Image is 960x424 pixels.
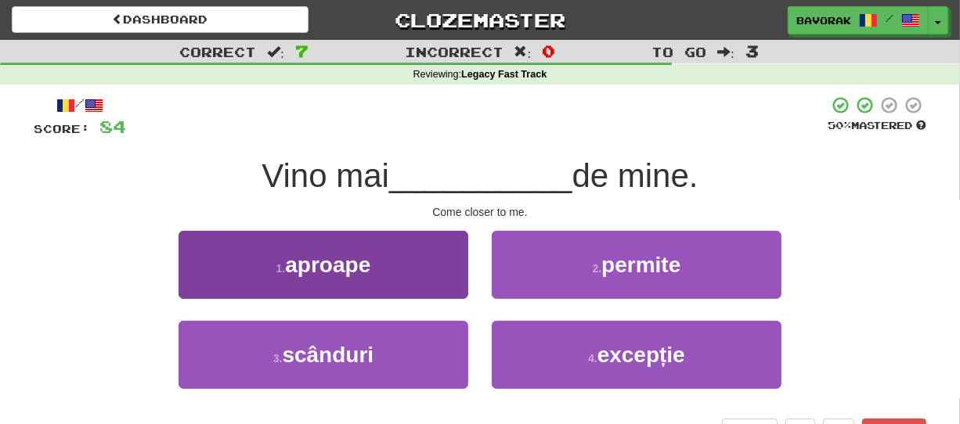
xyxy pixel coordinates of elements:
span: aproape [285,253,370,277]
button: 3.scânduri [179,321,468,389]
span: Incorrect [405,44,503,59]
span: __________ [389,157,572,194]
span: scânduri [282,343,374,367]
strong: Legacy Fast Track [461,69,547,80]
small: 2 . [593,262,602,275]
span: bavorak [796,13,851,27]
span: 84 [99,117,126,136]
span: : [267,45,284,59]
span: de mine. [572,157,698,194]
small: 1 . [276,262,286,275]
span: / [886,13,893,23]
span: : [717,45,734,59]
span: Correct [179,44,256,59]
button: 1.aproape [179,231,468,299]
span: 50 % [828,119,851,131]
a: bavorak / [788,6,929,34]
small: 4 . [588,352,597,365]
a: Dashboard [12,6,309,33]
span: Vino mai [262,157,389,194]
span: excepție [597,343,685,367]
div: / [34,95,126,115]
span: To go [651,44,706,59]
div: Mastered [828,119,926,133]
a: Clozemaster [332,6,629,34]
button: 2.permite [492,231,781,299]
small: 3 . [273,352,283,365]
span: permite [601,253,680,277]
span: 0 [542,41,555,60]
button: 4.excepție [492,321,781,389]
span: Score: [34,122,90,135]
span: 3 [745,41,759,60]
span: 7 [295,41,309,60]
span: : [514,45,532,59]
div: Come closer to me. [34,204,926,220]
